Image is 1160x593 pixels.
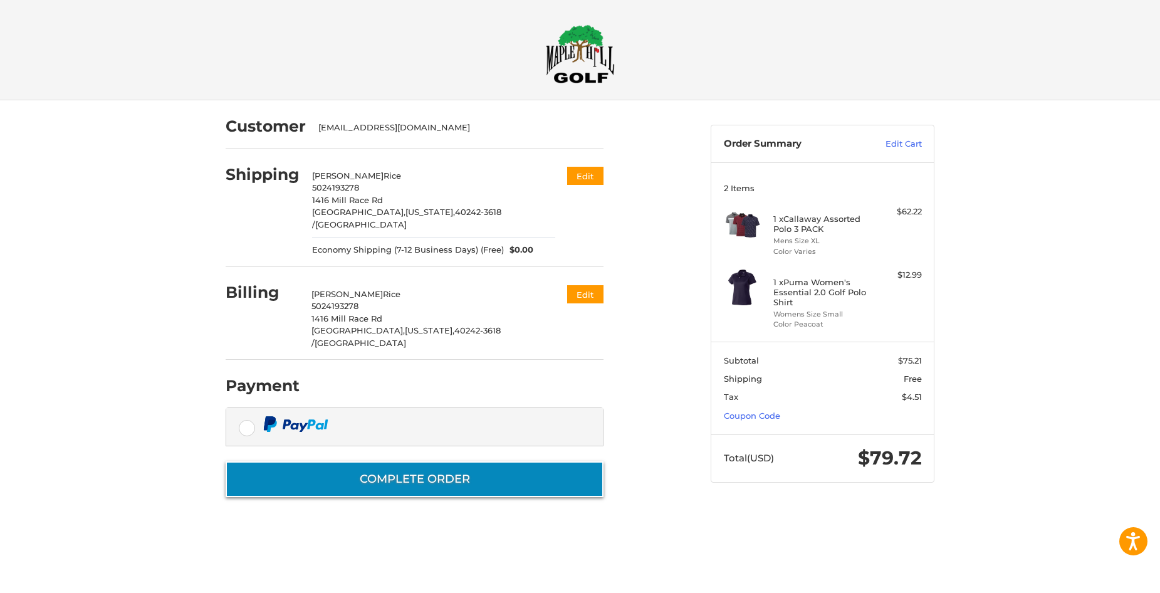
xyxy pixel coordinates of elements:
[773,236,869,246] li: Mens Size XL
[724,411,780,421] a: Coupon Code
[383,289,400,299] span: Rice
[312,195,383,205] span: 1416 Mill Race Rd
[898,355,922,365] span: $75.21
[773,319,869,330] li: Color Peacoat
[773,277,869,308] h4: 1 x Puma Women's Essential 2.0 Golf Polo Shirt
[773,246,869,257] li: Color Varies
[311,325,405,335] span: [GEOGRAPHIC_DATA],
[872,269,922,281] div: $12.99
[315,219,407,229] span: [GEOGRAPHIC_DATA]
[311,301,358,311] span: 5024193278
[504,244,534,256] span: $0.00
[724,183,922,193] h3: 2 Items
[318,122,592,134] div: [EMAIL_ADDRESS][DOMAIN_NAME]
[226,117,306,136] h2: Customer
[312,182,359,192] span: 5024193278
[312,244,504,256] span: Economy Shipping (7-12 Business Days) (Free)
[311,289,383,299] span: [PERSON_NAME]
[773,214,869,234] h4: 1 x Callaway Assorted Polo 3 PACK
[724,355,759,365] span: Subtotal
[567,167,604,185] button: Edit
[724,138,859,150] h3: Order Summary
[724,374,762,384] span: Shipping
[773,309,869,320] li: Womens Size Small
[405,325,454,335] span: [US_STATE],
[858,446,922,470] span: $79.72
[263,416,328,432] img: PayPal icon
[724,392,738,402] span: Tax
[226,283,299,302] h2: Billing
[904,374,922,384] span: Free
[226,461,604,497] button: Complete order
[312,207,501,229] span: 40242-3618 /
[1057,559,1160,593] iframe: Google Customer Reviews
[567,285,604,303] button: Edit
[315,338,406,348] span: [GEOGRAPHIC_DATA]
[312,171,384,181] span: [PERSON_NAME]
[311,313,382,323] span: 1416 Mill Race Rd
[226,376,300,396] h2: Payment
[312,207,405,217] span: [GEOGRAPHIC_DATA],
[859,138,922,150] a: Edit Cart
[405,207,455,217] span: [US_STATE],
[872,206,922,218] div: $62.22
[311,325,501,348] span: 40242-3618 /
[384,171,401,181] span: Rice
[902,392,922,402] span: $4.51
[724,452,774,464] span: Total (USD)
[226,165,300,184] h2: Shipping
[546,24,615,83] img: Maple Hill Golf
